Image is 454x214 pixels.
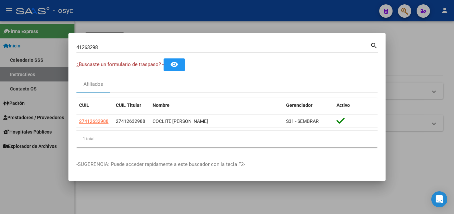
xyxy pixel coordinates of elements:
datatable-header-cell: CUIL [76,98,113,113]
datatable-header-cell: CUIL Titular [113,98,150,113]
span: 27412632988 [116,119,145,124]
div: Open Intercom Messenger [431,191,447,207]
mat-icon: remove_red_eye [170,60,178,68]
span: S31 - SEMBRAR [286,119,319,124]
datatable-header-cell: Gerenciador [283,98,334,113]
span: Nombre [153,102,170,108]
div: Afiliados [83,80,103,88]
div: 1 total [76,131,378,147]
mat-icon: search [370,41,378,49]
span: 27412632988 [79,119,108,124]
span: ¿Buscaste un formulario de traspaso? - [76,61,164,67]
span: Gerenciador [286,102,312,108]
span: CUIL Titular [116,102,141,108]
div: COCLITE [PERSON_NAME] [153,118,281,125]
p: -SUGERENCIA: Puede acceder rapidamente a este buscador con la tecla F2- [76,161,378,168]
datatable-header-cell: Activo [334,98,378,113]
datatable-header-cell: Nombre [150,98,283,113]
span: Activo [336,102,350,108]
span: CUIL [79,102,89,108]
